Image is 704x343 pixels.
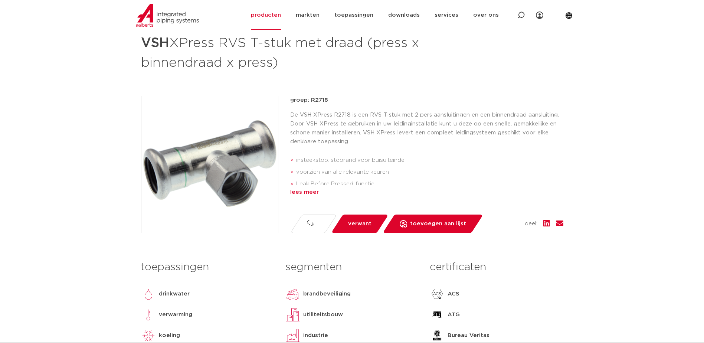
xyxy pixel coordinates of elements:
[285,328,300,343] img: industrie
[141,36,169,50] strong: VSH
[159,290,190,298] p: drinkwater
[430,260,563,275] h3: certificaten
[430,287,445,301] img: ACS
[525,219,537,228] span: deel:
[296,154,563,166] li: insteekstop: stoprand voor buisuiteinde
[303,290,351,298] p: brandbeveiliging
[141,32,420,72] h1: XPress RVS T-stuk met draad (press x binnendraad x press)
[290,96,563,105] p: groep: R2718
[430,328,445,343] img: Bureau Veritas
[285,260,419,275] h3: segmenten
[348,218,371,230] span: verwant
[430,307,445,322] img: ATG
[296,166,563,178] li: voorzien van alle relevante keuren
[290,188,563,197] div: lees meer
[296,178,563,190] li: Leak Before Pressed-functie
[141,287,156,301] img: drinkwater
[141,328,156,343] img: koeling
[448,310,460,319] p: ATG
[285,287,300,301] img: brandbeveiliging
[159,310,192,319] p: verwarming
[141,307,156,322] img: verwarming
[141,96,278,233] img: Product Image for VSH XPress RVS T-stuk met draad (press x binnendraad x press)
[285,307,300,322] img: utiliteitsbouw
[448,331,489,340] p: Bureau Veritas
[448,290,459,298] p: ACS
[303,310,343,319] p: utiliteitsbouw
[303,331,328,340] p: industrie
[410,218,466,230] span: toevoegen aan lijst
[159,331,180,340] p: koeling
[141,260,274,275] h3: toepassingen
[290,111,563,146] p: De VSH XPress R2718 is een RVS T-stuk met 2 pers aansluitingen en een binnendraad aansluiting. Do...
[331,215,388,233] a: verwant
